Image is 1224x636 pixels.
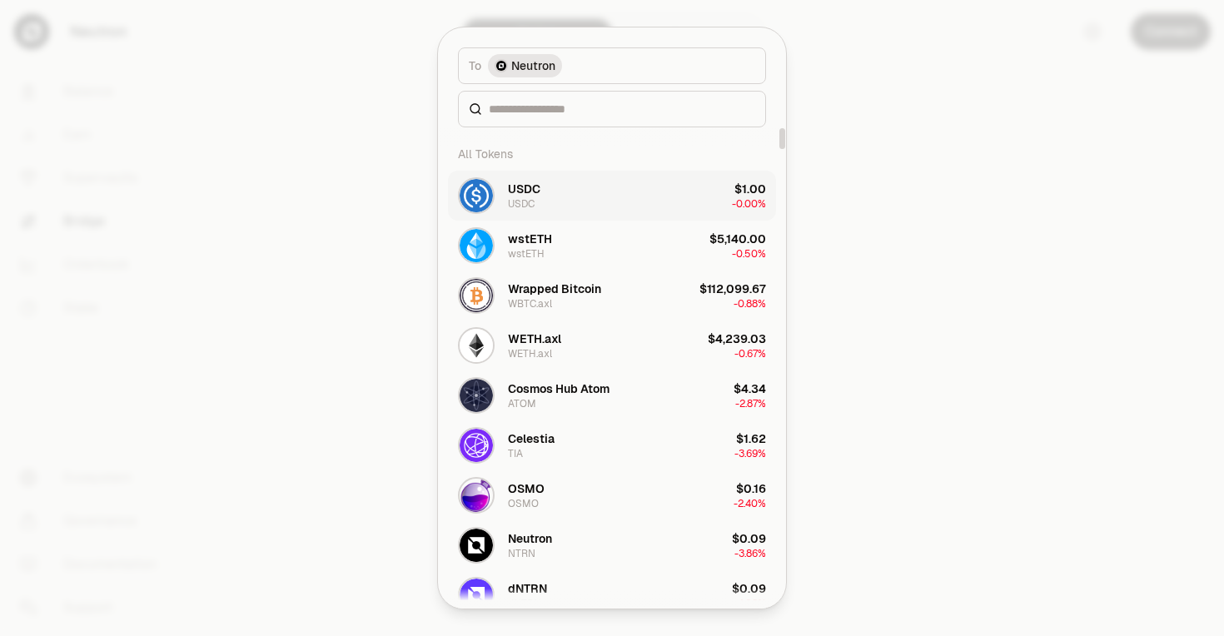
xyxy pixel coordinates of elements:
button: wstETH LogowstETHwstETH$5,140.00-0.50% [448,221,776,271]
span: -3.86% [734,547,766,560]
span: -4.03% [734,597,766,610]
button: WBTC.axl LogoWrapped BitcoinWBTC.axl$112,099.67-0.88% [448,271,776,320]
span: -3.69% [734,447,766,460]
img: dNTRN Logo [460,579,493,612]
span: -2.87% [735,397,766,410]
div: $4.34 [734,380,766,397]
img: WETH.axl Logo [460,329,493,362]
img: TIA Logo [460,429,493,462]
div: WBTC.axl [508,297,552,311]
button: ToNeutron LogoNeutron [458,47,766,84]
button: OSMO LogoOSMOOSMO$0.16-2.40% [448,470,776,520]
button: TIA LogoCelestiaTIA$1.62-3.69% [448,420,776,470]
div: $0.09 [732,530,766,547]
div: wstETH [508,231,552,247]
div: WETH.axl [508,330,561,347]
div: OSMO [508,480,545,497]
span: To [469,57,481,74]
span: -0.50% [732,247,766,261]
img: WBTC.axl Logo [460,279,493,312]
img: NTRN Logo [460,529,493,562]
div: $5,140.00 [709,231,766,247]
div: $112,099.67 [699,281,766,297]
div: OSMO [508,497,539,510]
span: -0.00% [732,197,766,211]
div: wstETH [508,247,545,261]
img: OSMO Logo [460,479,493,512]
div: Neutron [508,530,552,547]
button: ATOM LogoCosmos Hub AtomATOM$4.34-2.87% [448,370,776,420]
span: -2.40% [734,497,766,510]
div: Celestia [508,430,555,447]
div: USDC [508,197,535,211]
div: $1.62 [736,430,766,447]
span: Neutron [511,57,555,74]
div: TIA [508,447,523,460]
div: USDC [508,181,540,197]
span: -0.67% [734,347,766,360]
div: Wrapped Bitcoin [508,281,601,297]
div: dNTRN [508,580,547,597]
div: ATOM [508,397,536,410]
button: NTRN LogoNeutronNTRN$0.09-3.86% [448,520,776,570]
div: All Tokens [448,137,776,171]
span: -0.88% [734,297,766,311]
div: $0.16 [736,480,766,497]
div: $1.00 [734,181,766,197]
div: Cosmos Hub Atom [508,380,610,397]
img: ATOM Logo [460,379,493,412]
img: wstETH Logo [460,229,493,262]
div: $4,239.03 [708,330,766,347]
img: Neutron Logo [495,59,508,72]
button: dNTRN LogodNTRNdNTRN$0.09-4.03% [448,570,776,620]
div: WETH.axl [508,347,552,360]
div: NTRN [508,547,535,560]
button: WETH.axl LogoWETH.axlWETH.axl$4,239.03-0.67% [448,320,776,370]
button: USDC LogoUSDCUSDC$1.00-0.00% [448,171,776,221]
div: $0.09 [732,580,766,597]
div: dNTRN [508,597,541,610]
img: USDC Logo [460,179,493,212]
